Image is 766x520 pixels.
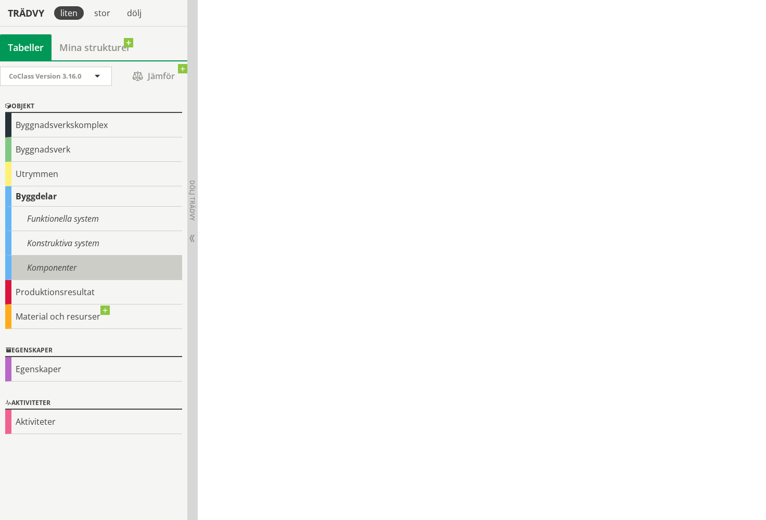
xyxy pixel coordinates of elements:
[5,345,182,357] div: Egenskaper
[5,100,182,113] div: Objekt
[88,6,117,20] div: stor
[5,357,182,382] div: Egenskaper
[5,231,182,256] div: Konstruktiva system
[188,180,197,221] span: Dölj trädvy
[5,305,182,329] div: Material och resurser
[5,397,182,410] div: Aktiviteter
[5,137,182,162] div: Byggnadsverk
[5,280,182,305] div: Produktionsresultat
[2,7,50,19] div: Trädvy
[54,6,84,20] div: liten
[5,207,182,231] div: Funktionella system
[121,6,148,20] div: dölj
[5,186,182,207] div: Byggdelar
[5,256,182,280] div: Komponenter
[9,71,81,81] span: CoClass Version 3.16.0
[5,113,182,137] div: Byggnadsverkskomplex
[5,410,182,434] div: Aktiviteter
[5,162,182,186] div: Utrymmen
[52,34,138,60] a: Mina strukturer
[122,67,185,85] span: Jämför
